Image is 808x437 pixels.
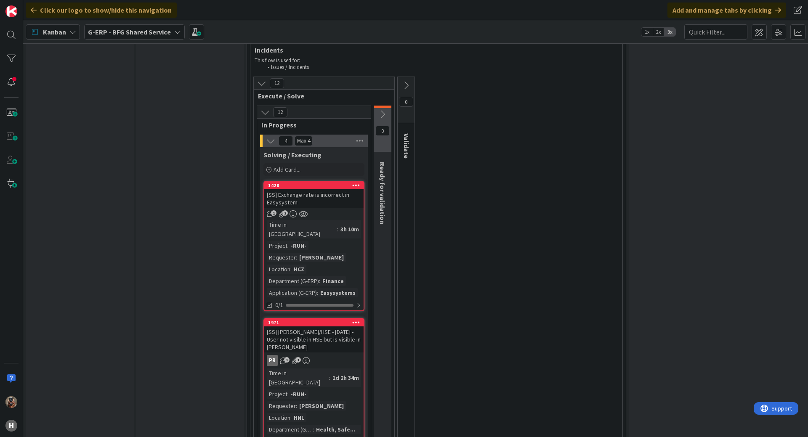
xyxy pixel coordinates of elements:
b: G-ERP - BFG Shared Service [88,28,171,36]
span: Support [18,1,38,11]
div: Department (G-ERP) [267,425,313,434]
span: In Progress [261,121,360,129]
div: Requester [267,401,296,411]
div: PR [264,355,364,366]
div: Application (G-ERP) [267,288,317,297]
div: PR [267,355,278,366]
span: : [296,253,297,262]
div: 1971 [268,320,364,326]
div: Easysystems [318,288,358,297]
span: : [337,225,338,234]
span: 12 [273,107,287,117]
div: Location [267,413,290,422]
div: H [5,420,17,432]
p: This flow is used for: [255,57,618,64]
span: 0/1 [275,301,283,310]
span: : [317,288,318,297]
div: Time in [GEOGRAPHIC_DATA] [267,220,337,238]
span: 4 [279,136,293,146]
div: 1428[SS] Exchange rate is incorrect in Easysystem [264,182,364,208]
img: Visit kanbanzone.com [5,5,17,17]
div: HCZ [292,265,306,274]
div: [PERSON_NAME] [297,253,346,262]
div: [SS] [PERSON_NAME]/HSE - [DATE] - User not visible in HSE but is visible in [PERSON_NAME] [264,326,364,352]
span: Kanban [43,27,66,37]
div: -RUN- [289,389,308,399]
span: Validate [402,133,411,159]
li: Issues / Incidents [263,64,619,71]
span: 1 [295,357,301,363]
div: 1971[SS] [PERSON_NAME]/HSE - [DATE] - User not visible in HSE but is visible in [PERSON_NAME] [264,319,364,352]
div: Click our logo to show/hide this navigation [26,3,177,18]
img: VK [5,396,17,408]
span: 0 [399,97,413,107]
div: Add and manage tabs by clicking [667,3,786,18]
span: : [329,373,330,382]
div: Project [267,389,287,399]
span: Incidents [255,46,612,54]
input: Quick Filter... [684,24,747,40]
span: : [296,401,297,411]
div: Department (G-ERP) [267,276,319,286]
span: 2 [282,210,288,216]
span: : [290,265,292,274]
div: 1971 [264,319,364,326]
div: Project [267,241,287,250]
div: Finance [320,276,346,286]
div: [SS] Exchange rate is incorrect in Easysystem [264,189,364,208]
div: Requester [267,253,296,262]
span: : [287,389,289,399]
div: Max 4 [297,139,310,143]
div: 1428 [264,182,364,189]
span: : [290,413,292,422]
span: : [319,276,320,286]
span: 12 [270,78,284,88]
div: Time in [GEOGRAPHIC_DATA] [267,368,329,387]
span: Execute / Solve [258,92,384,100]
div: [PERSON_NAME] [297,401,346,411]
span: 3x [664,28,675,36]
span: : [313,425,314,434]
span: 1x [641,28,653,36]
span: 2x [653,28,664,36]
span: Solving / Executing [263,151,322,159]
span: 1 [284,357,290,363]
span: Ready for validation [378,162,387,224]
div: 3h 10m [338,225,361,234]
div: 1d 2h 34m [330,373,361,382]
a: 1428[SS] Exchange rate is incorrect in EasysystemTime in [GEOGRAPHIC_DATA]:3h 10mProject:-RUN-Req... [263,181,364,311]
div: 1428 [268,183,364,188]
div: Location [267,265,290,274]
span: 0 [375,126,390,136]
div: -RUN- [289,241,308,250]
span: 1 [271,210,276,216]
span: : [287,241,289,250]
div: Health, Safe... [314,425,357,434]
div: HNL [292,413,306,422]
span: Add Card... [274,166,300,173]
